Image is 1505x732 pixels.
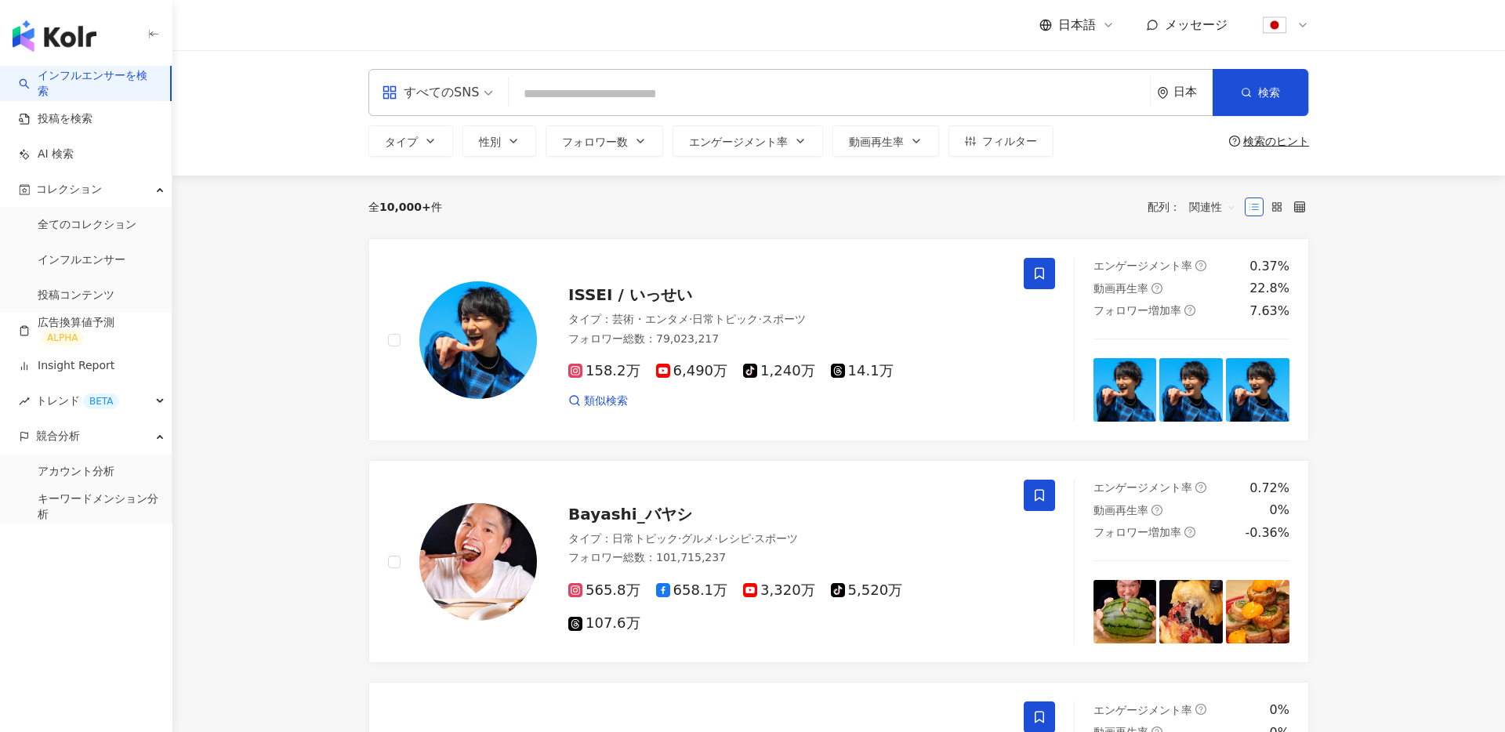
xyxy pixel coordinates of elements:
[1157,87,1169,99] span: environment
[751,532,754,545] span: ·
[1151,505,1162,516] span: question-circle
[562,136,628,148] span: フォロワー数
[1243,135,1309,147] div: 検索のヒント
[832,125,939,157] button: 動画再生率
[1093,282,1148,295] span: 動画再生率
[982,135,1037,147] span: フィルター
[1195,482,1206,493] span: question-circle
[1159,580,1223,643] img: post-image
[568,312,1005,328] div: タイプ ：
[1249,480,1289,497] div: 0.72%
[36,383,119,419] span: トレンド
[568,531,1005,547] div: タイプ ：
[743,363,815,379] span: 1,240万
[368,201,442,213] div: 全 件
[1159,358,1223,422] img: post-image
[1270,701,1289,719] div: 0%
[1184,527,1195,538] span: question-circle
[831,363,894,379] span: 14.1万
[385,136,418,148] span: タイプ
[19,68,158,99] a: searchインフルエンサーを検索
[1260,10,1289,40] img: flag-Japan-800x800.png
[379,201,431,213] span: 10,000+
[1093,580,1157,643] img: post-image
[1184,305,1195,316] span: question-circle
[38,491,159,522] a: キーワードメンション分析
[849,136,904,148] span: 動画再生率
[678,532,681,545] span: ·
[754,532,798,545] span: スポーツ
[1249,280,1289,297] div: 22.8%
[1195,704,1206,715] span: question-circle
[689,313,692,325] span: ·
[38,464,114,480] a: アカウント分析
[38,288,114,303] a: 投稿コンテンツ
[13,20,96,52] img: logo
[368,460,1309,663] a: KOL AvatarBayashi_バヤシタイプ：日常トピック·グルメ·レシピ·スポーツフォロワー総数：101,715,237565.8万658.1万3,320万5,520万107.6万エンゲー...
[38,252,125,268] a: インフルエンサー
[1229,136,1240,147] span: question-circle
[758,313,761,325] span: ·
[368,238,1309,441] a: KOL AvatarISSEI / いっせいタイプ：芸術・エンタメ·日常トピック·スポーツフォロワー総数：79,023,217158.2万6,490万1,240万14.1万類似検索エンゲージメン...
[19,358,114,374] a: Insight Report
[612,313,689,325] span: 芸術・エンタメ
[1148,194,1245,219] div: 配列：
[831,582,903,599] span: 5,520万
[1093,704,1192,716] span: エンゲージメント率
[568,505,692,524] span: Bayashi_バヤシ
[714,532,717,545] span: ·
[83,393,119,409] div: BETA
[584,393,628,409] span: 類似検索
[36,419,80,454] span: 競合分析
[1258,86,1280,99] span: 検索
[419,281,537,399] img: KOL Avatar
[1189,194,1236,219] span: 関連性
[419,503,537,621] img: KOL Avatar
[1213,69,1308,116] button: 検索
[1151,283,1162,294] span: question-circle
[1093,304,1181,317] span: フォロワー増加率
[1226,580,1289,643] img: post-image
[1226,358,1289,422] img: post-image
[38,217,136,233] a: 全てのコレクション
[1195,260,1206,271] span: question-circle
[762,313,806,325] span: スポーツ
[1093,358,1157,422] img: post-image
[1093,504,1148,516] span: 動画再生率
[743,582,815,599] span: 3,320万
[948,125,1053,157] button: フィルター
[1270,502,1289,519] div: 0%
[382,85,397,100] span: appstore
[568,363,640,379] span: 158.2万
[1249,258,1289,275] div: 0.37%
[19,315,159,346] a: 広告換算値予測ALPHA
[1093,526,1181,538] span: フォロワー増加率
[1173,85,1213,99] div: 日本
[718,532,751,545] span: レシピ
[692,313,758,325] span: 日常トピック
[479,136,501,148] span: 性別
[656,582,728,599] span: 658.1万
[689,136,788,148] span: エンゲージメント率
[462,125,536,157] button: 性別
[1245,524,1289,542] div: -0.36%
[568,332,1005,347] div: フォロワー総数 ： 79,023,217
[368,125,453,157] button: タイプ
[612,532,678,545] span: 日常トピック
[568,582,640,599] span: 565.8万
[1249,303,1289,320] div: 7.63%
[382,80,479,105] div: すべてのSNS
[1093,259,1192,272] span: エンゲージメント率
[1093,481,1192,494] span: エンゲージメント率
[673,125,823,157] button: エンゲージメント率
[36,172,102,207] span: コレクション
[1165,17,1228,32] span: メッセージ
[19,396,30,407] span: rise
[568,285,692,304] span: ISSEI / いっせい
[1058,16,1096,34] span: 日本語
[19,111,92,127] a: 投稿を検索
[568,393,628,409] a: 類似検索
[546,125,663,157] button: フォロワー数
[656,363,728,379] span: 6,490万
[568,615,640,632] span: 107.6万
